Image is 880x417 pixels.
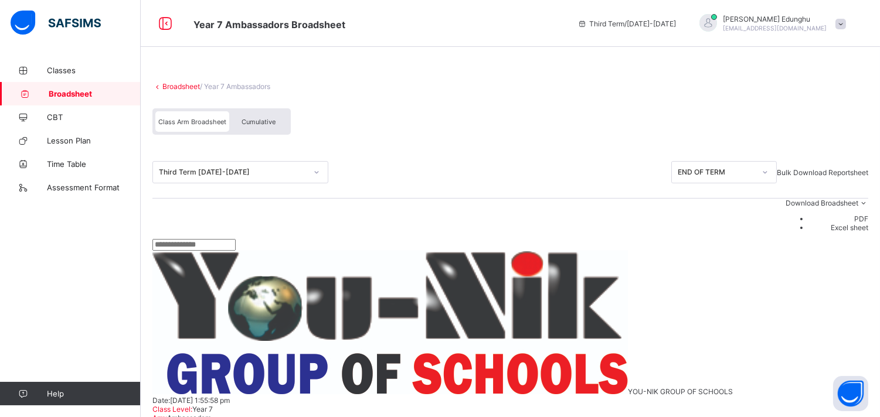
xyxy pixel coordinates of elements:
div: END OF TERM [678,168,755,177]
span: Year 7 [192,405,213,413]
img: younik.png [152,251,628,394]
span: Bulk Download Reportsheet [777,168,868,177]
span: [DATE] 1:55:58 pm [170,396,230,405]
span: [PERSON_NAME] Edunghu [723,15,827,23]
span: Classes [47,66,141,75]
span: Broadsheet [49,89,141,98]
span: Help [47,389,140,398]
span: YOU-NIK GROUP OF SCHOOLS [628,387,733,396]
div: LukeEdunghu [688,14,852,33]
li: dropdown-list-item-text-1 [809,223,868,232]
span: Time Table [47,159,141,169]
span: Class Level: [152,405,192,413]
li: dropdown-list-item-text-0 [809,214,868,223]
img: safsims [11,11,101,35]
span: [EMAIL_ADDRESS][DOMAIN_NAME] [723,25,827,32]
span: Cumulative [242,118,276,126]
button: Open asap [833,376,868,411]
span: Assessment Format [47,183,141,192]
span: CBT [47,112,141,122]
span: Date: [152,396,170,405]
span: Class Arm Broadsheet [158,118,226,126]
span: Lesson Plan [47,136,141,145]
a: Broadsheet [162,82,200,91]
span: Download Broadsheet [786,199,858,207]
div: Third Term [DATE]-[DATE] [159,168,307,177]
span: / Year 7 Ambassadors [200,82,270,91]
span: session/term information [577,19,676,28]
span: Class Arm Broadsheet [193,19,345,30]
